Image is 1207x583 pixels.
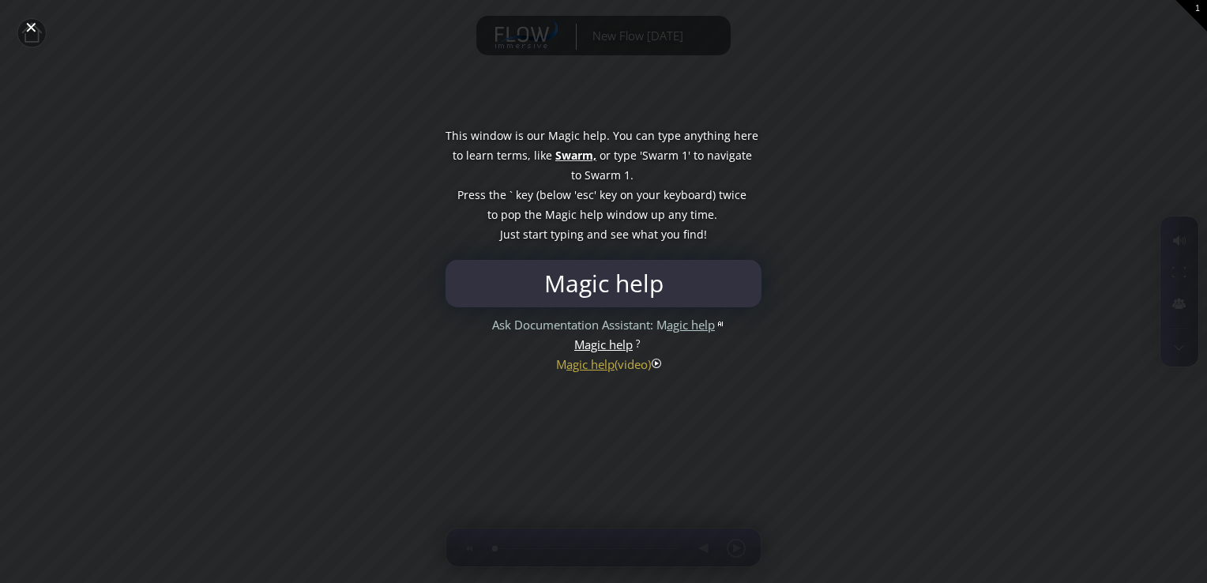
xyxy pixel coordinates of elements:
[624,165,634,185] span: 1.
[614,145,637,165] span: type
[492,315,715,335] div: Ask Documentation Assistant: M
[668,205,687,224] span: any
[684,126,731,145] span: anything
[509,185,513,205] span: `
[600,185,617,205] span: key
[489,185,506,205] span: the
[600,145,611,165] span: or
[525,205,542,224] span: the
[556,355,651,374] div: M (video)
[637,185,660,205] span: your
[453,145,463,165] span: to
[471,126,512,145] span: window
[466,145,494,165] span: learn
[664,185,716,205] span: keyboard)
[566,356,615,372] span: agic help
[611,224,629,244] span: see
[682,145,690,165] span: 1'
[446,126,468,145] span: This
[487,205,498,224] span: to
[719,185,746,205] span: twice
[551,224,584,244] span: typing
[536,185,571,205] span: (below
[449,260,758,307] input: Type to search
[636,126,655,145] span: can
[497,145,531,165] span: terms,
[500,224,520,244] span: Just
[545,205,577,224] span: Magic
[587,224,607,244] span: and
[690,205,717,224] span: time.
[548,126,580,145] span: Magic
[534,145,552,165] span: like
[667,317,715,333] span: agic help
[523,224,547,244] span: start
[580,205,603,224] span: help
[734,126,758,145] span: here
[640,145,679,165] span: 'Swarm
[501,205,521,224] span: pop
[516,185,533,205] span: key
[613,126,633,145] span: You
[583,126,610,145] span: help.
[571,165,581,185] span: to
[620,185,634,205] span: on
[658,126,681,145] span: type
[661,224,680,244] span: you
[585,165,621,185] span: Swarm
[683,224,707,244] span: find!
[607,205,648,224] span: window
[574,185,596,205] span: 'esc'
[457,185,486,205] span: Press
[527,126,545,145] span: our
[707,145,752,165] span: navigate
[632,224,658,244] span: what
[555,145,596,165] span: Swarm,
[694,145,704,165] span: to
[651,205,665,224] span: up
[515,126,524,145] span: is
